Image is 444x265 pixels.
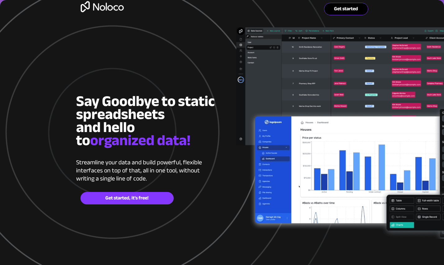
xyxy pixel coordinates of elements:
span: organized data! [90,126,190,154]
a: Get started [324,3,368,15]
span: Say Goodbye to static spreadsheets and hello to [76,87,215,154]
span: Get started, it's free! [81,195,173,201]
span: Get started [324,6,368,12]
span: Streamline your data and build powerful, flexible interfaces on top of that, all in one tool, wit... [76,157,202,184]
a: Get started, it's free! [80,192,174,204]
